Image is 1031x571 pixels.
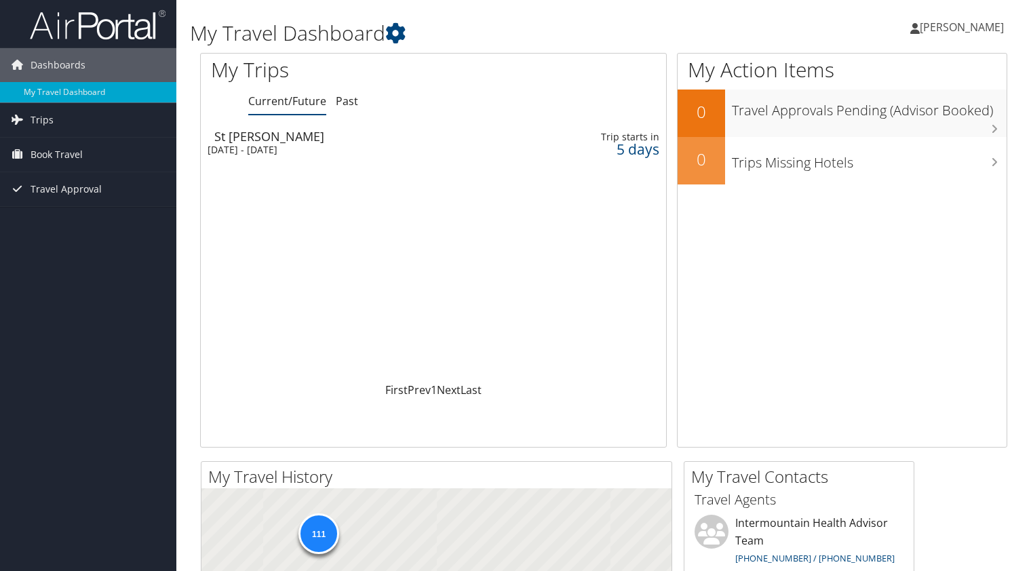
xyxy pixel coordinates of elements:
h3: Trips Missing Hotels [732,146,1007,172]
h3: Travel Agents [695,490,903,509]
a: Current/Future [248,94,326,109]
div: 111 [298,513,339,554]
a: 0Trips Missing Hotels [678,137,1007,184]
a: 1 [431,382,437,397]
span: Travel Approval [31,172,102,206]
div: Trip starts in [562,131,659,143]
h2: 0 [678,100,725,123]
a: [PERSON_NAME] [910,7,1017,47]
h1: My Action Items [678,56,1007,84]
a: [PHONE_NUMBER] / [PHONE_NUMBER] [735,552,895,564]
a: Prev [408,382,431,397]
a: Next [437,382,461,397]
a: Past [336,94,358,109]
h2: My Travel History [208,465,672,488]
a: 0Travel Approvals Pending (Advisor Booked) [678,90,1007,137]
span: [PERSON_NAME] [920,20,1004,35]
span: Dashboards [31,48,85,82]
img: airportal-logo.png [30,9,166,41]
a: Last [461,382,482,397]
div: [DATE] - [DATE] [208,144,509,156]
h3: Travel Approvals Pending (Advisor Booked) [732,94,1007,120]
span: Trips [31,103,54,137]
h2: My Travel Contacts [691,465,914,488]
a: First [385,382,408,397]
span: Book Travel [31,138,83,172]
h1: My Trips [211,56,462,84]
div: 5 days [562,143,659,155]
h1: My Travel Dashboard [190,19,741,47]
div: St [PERSON_NAME] [214,130,515,142]
h2: 0 [678,148,725,171]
